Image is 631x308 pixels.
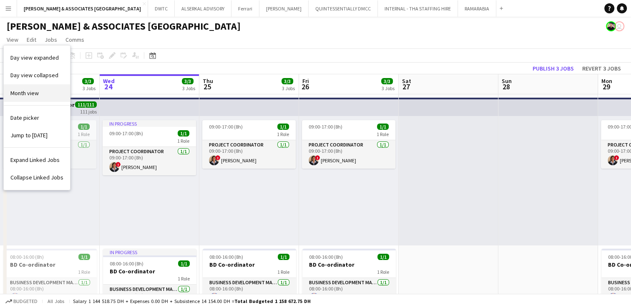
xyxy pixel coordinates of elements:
h1: [PERSON_NAME] & ASSOCIATES [GEOGRAPHIC_DATA] [7,20,241,33]
app-job-card: 08:00-16:00 (8h)1/1BD Co-ordinator1 RoleBusiness Development Manager1/108:00-16:00 (8h)[PERSON_NAME] [302,249,396,306]
div: 111 jobs [80,108,97,115]
app-card-role: Business Development Manager1/108:00-16:00 (8h)[PERSON_NAME] [203,278,296,306]
app-job-card: 08:00-16:00 (8h)1/1BD Co-ordinator1 RoleBusiness Development Manager1/108:00-16:00 (8h)[PERSON_NAME] [3,249,97,306]
span: All jobs [46,298,66,304]
app-card-role: Business Development Manager1/108:00-16:00 (8h)[PERSON_NAME] [3,278,97,306]
span: 08:00-16:00 (8h) [10,254,44,260]
span: 1/1 [377,124,389,130]
button: INTERNAL - THA STAFFING HIRE [378,0,458,17]
span: 111/111 [75,101,97,108]
span: 1 Role [277,131,289,137]
span: 28 [500,82,512,91]
h3: BD Co-ordinator [3,261,97,268]
div: In progress [103,249,196,255]
app-job-card: 08:00-16:00 (8h)1/1BD Co-ordinator1 RoleBusiness Development Manager1/108:00-16:00 (8h)[PERSON_NAME] [203,249,296,306]
button: Budgeted [4,297,39,306]
app-user-avatar: THAEE HR [614,21,624,31]
span: 1/1 [78,124,90,130]
h3: BD Co-ordinator [203,261,296,268]
h3: BD Co-ordinator [302,261,396,268]
a: Date picker [4,109,70,126]
div: Salary 1 144 518.75 DH + Expenses 0.00 DH + Subsistence 14 154.00 DH = [73,298,311,304]
span: Sun [502,77,512,85]
span: Jump to [DATE] [10,131,48,139]
span: Edit [27,36,36,43]
span: 1 Role [377,269,389,275]
span: Day view expanded [10,54,59,61]
button: [PERSON_NAME] [259,0,309,17]
span: 27 [401,82,411,91]
a: Edit [23,34,40,45]
app-card-role: Business Development Manager1/108:00-16:00 (8h)[PERSON_NAME] [302,278,396,306]
span: Thu [203,77,213,85]
app-job-card: 09:00-17:00 (8h)1/11 RoleProject Coordinator1/109:00-17:00 (8h)![PERSON_NAME] [302,120,395,169]
span: 08:00-16:00 (8h) [110,260,143,267]
span: 3/3 [82,78,94,84]
span: 1 Role [177,138,189,144]
button: DWTC [148,0,175,17]
button: QUINTESSENTIALLY DMCC [309,0,378,17]
span: 1 Role [277,269,289,275]
span: 24 [102,82,115,91]
a: Expand Linked Jobs [4,151,70,169]
span: 3/3 [282,78,293,84]
span: 08:00-16:00 (8h) [309,254,343,260]
span: 09:00-17:00 (8h) [209,124,243,130]
button: Ferrari [231,0,259,17]
div: 3 Jobs [282,85,295,91]
app-job-card: 09:00-17:00 (8h)1/11 RoleProject Coordinator1/109:00-17:00 (8h)![PERSON_NAME] [3,120,96,169]
span: View [7,36,18,43]
span: Sat [402,77,411,85]
h3: BD Co-ordinator [103,268,196,275]
span: 1 Role [377,131,389,137]
span: Expand Linked Jobs [10,156,60,164]
app-job-card: 09:00-17:00 (8h)1/11 RoleProject Coordinator1/109:00-17:00 (8h)![PERSON_NAME] [202,120,296,169]
span: Month view [10,89,39,97]
a: Jump to today [4,126,70,144]
span: 1/1 [178,130,189,136]
a: Day view collapsed [4,66,70,84]
a: Month view [4,84,70,102]
span: 1 Role [78,269,90,275]
span: Mon [601,77,612,85]
button: Revert 3 jobs [579,63,624,74]
span: Comms [65,36,84,43]
span: Date picker [10,114,39,121]
app-user-avatar: Glenn Lloyd [606,21,616,31]
a: Collapse Linked Jobs [4,169,70,186]
span: 3/3 [381,78,393,84]
span: ! [215,155,220,160]
app-job-card: In progress09:00-17:00 (8h)1/11 RoleProject Coordinator1/109:00-17:00 (8h)![PERSON_NAME] [103,120,196,175]
div: In progress [103,120,196,127]
span: 29 [600,82,612,91]
app-card-role: Project Coordinator1/109:00-17:00 (8h)![PERSON_NAME] [302,140,395,169]
span: 09:00-17:00 (8h) [109,130,143,136]
div: 3 Jobs [382,85,395,91]
span: Jobs [45,36,57,43]
a: Jobs [41,34,60,45]
span: Total Budgeted 1 158 672.75 DH [234,298,311,304]
span: 1/1 [178,260,190,267]
span: 23 [2,82,13,91]
button: [PERSON_NAME] & ASSOCIATES [GEOGRAPHIC_DATA] [17,0,148,17]
span: 1/1 [277,124,289,130]
a: Day view expanded [4,49,70,66]
span: Fri [302,77,309,85]
app-card-role: Project Coordinator1/109:00-17:00 (8h)![PERSON_NAME] [202,140,296,169]
span: 3/3 [182,78,194,84]
span: 1 Role [78,131,90,137]
a: View [3,34,22,45]
span: Collapse Linked Jobs [10,174,63,181]
span: 1/1 [78,254,90,260]
app-card-role: Project Coordinator1/109:00-17:00 (8h)![PERSON_NAME] [103,147,196,175]
span: Day view collapsed [10,71,58,79]
span: 09:00-17:00 (8h) [309,124,342,130]
a: Comms [62,34,88,45]
span: ! [315,155,320,160]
